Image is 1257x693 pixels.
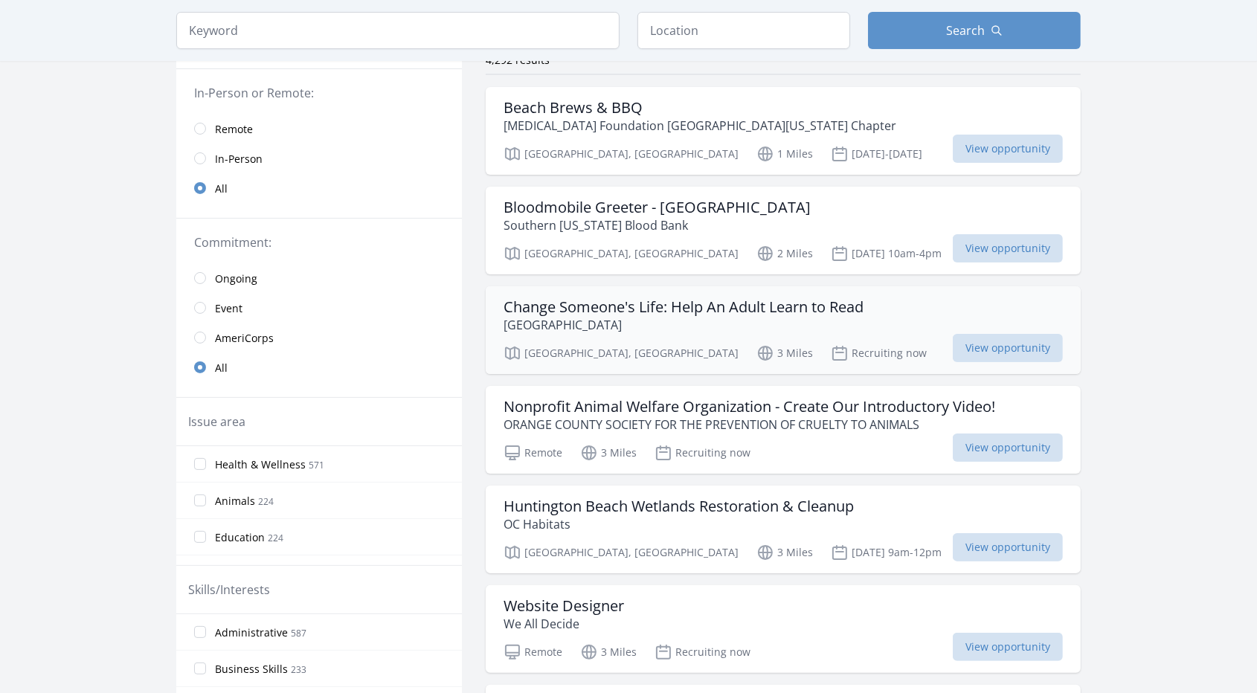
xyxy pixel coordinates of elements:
[580,643,637,661] p: 3 Miles
[215,152,263,167] span: In-Person
[194,458,206,470] input: Health & Wellness 571
[953,533,1063,561] span: View opportunity
[756,544,813,561] p: 3 Miles
[637,12,850,49] input: Location
[215,122,253,137] span: Remote
[504,515,854,533] p: OC Habitats
[486,386,1081,474] a: Nonprofit Animal Welfare Organization - Create Our Introductory Video! ORANGE COUNTY SOCIETY FOR ...
[756,145,813,163] p: 1 Miles
[831,145,922,163] p: [DATE]-[DATE]
[176,144,462,173] a: In-Person
[188,581,270,599] legend: Skills/Interests
[215,530,265,545] span: Education
[176,263,462,293] a: Ongoing
[504,643,562,661] p: Remote
[504,444,562,462] p: Remote
[194,663,206,674] input: Business Skills 233
[486,187,1081,274] a: Bloodmobile Greeter - [GEOGRAPHIC_DATA] Southern [US_STATE] Blood Bank [GEOGRAPHIC_DATA], [GEOGRA...
[215,331,274,346] span: AmeriCorps
[504,316,864,334] p: [GEOGRAPHIC_DATA]
[953,135,1063,163] span: View opportunity
[580,444,637,462] p: 3 Miles
[504,398,995,416] h3: Nonprofit Animal Welfare Organization - Create Our Introductory Video!
[215,271,257,286] span: Ongoing
[868,12,1081,49] button: Search
[176,12,620,49] input: Keyword
[194,233,444,251] legend: Commitment:
[504,298,864,316] h3: Change Someone's Life: Help An Adult Learn to Read
[176,323,462,352] a: AmeriCorps
[504,497,854,515] h3: Huntington Beach Wetlands Restoration & Cleanup
[953,433,1063,462] span: View opportunity
[953,334,1063,362] span: View opportunity
[176,293,462,323] a: Event
[655,643,750,661] p: Recruiting now
[215,457,306,472] span: Health & Wellness
[831,344,927,362] p: Recruiting now
[291,627,306,639] span: 587
[215,361,228,375] span: All
[504,99,896,117] h3: Beach Brews & BBQ
[504,544,739,561] p: [GEOGRAPHIC_DATA], [GEOGRAPHIC_DATA]
[756,344,813,362] p: 3 Miles
[194,531,206,543] input: Education 224
[194,494,206,506] input: Animals 224
[504,145,739,163] p: [GEOGRAPHIC_DATA], [GEOGRAPHIC_DATA]
[215,301,242,316] span: Event
[215,662,288,677] span: Business Skills
[831,544,942,561] p: [DATE] 9am-12pm
[176,173,462,203] a: All
[268,532,283,544] span: 224
[215,181,228,196] span: All
[194,84,444,102] legend: In-Person or Remote:
[655,444,750,462] p: Recruiting now
[486,286,1081,374] a: Change Someone's Life: Help An Adult Learn to Read [GEOGRAPHIC_DATA] [GEOGRAPHIC_DATA], [GEOGRAPH...
[504,615,624,633] p: We All Decide
[291,663,306,676] span: 233
[953,633,1063,661] span: View opportunity
[194,626,206,638] input: Administrative 587
[953,234,1063,262] span: View opportunity
[486,87,1081,175] a: Beach Brews & BBQ [MEDICAL_DATA] Foundation [GEOGRAPHIC_DATA][US_STATE] Chapter [GEOGRAPHIC_DATA]...
[258,495,274,508] span: 224
[946,22,985,39] span: Search
[504,199,811,216] h3: Bloodmobile Greeter - [GEOGRAPHIC_DATA]
[309,459,324,471] span: 571
[831,245,942,262] p: [DATE] 10am-4pm
[504,344,739,362] p: [GEOGRAPHIC_DATA], [GEOGRAPHIC_DATA]
[486,585,1081,673] a: Website Designer We All Decide Remote 3 Miles Recruiting now View opportunity
[215,494,255,509] span: Animals
[176,352,462,382] a: All
[504,597,624,615] h3: Website Designer
[486,486,1081,573] a: Huntington Beach Wetlands Restoration & Cleanup OC Habitats [GEOGRAPHIC_DATA], [GEOGRAPHIC_DATA] ...
[756,245,813,262] p: 2 Miles
[188,413,245,431] legend: Issue area
[176,114,462,144] a: Remote
[215,625,288,640] span: Administrative
[504,117,896,135] p: [MEDICAL_DATA] Foundation [GEOGRAPHIC_DATA][US_STATE] Chapter
[504,416,995,433] p: ORANGE COUNTY SOCIETY FOR THE PREVENTION OF CRUELTY TO ANIMALS
[504,245,739,262] p: [GEOGRAPHIC_DATA], [GEOGRAPHIC_DATA]
[504,216,811,234] p: Southern [US_STATE] Blood Bank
